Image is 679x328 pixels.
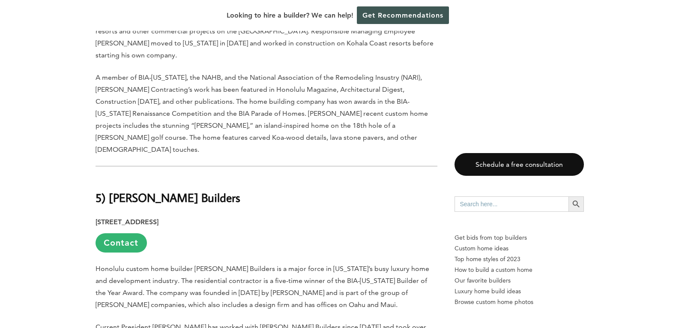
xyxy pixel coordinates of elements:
b: 5) [PERSON_NAME] Builders [96,190,240,205]
a: Our favorite builders [455,275,584,286]
span: A member of BIA-[US_STATE], the NAHB, and the National Association of the Remodeling Insustry (NA... [96,73,428,153]
p: Get bids from top builders [455,232,584,243]
a: Custom home ideas [455,243,584,254]
a: Luxury home build ideas [455,286,584,297]
a: Top home styles of 2023 [455,254,584,265]
svg: Search [571,199,581,209]
input: Search here... [455,196,568,212]
a: Browse custom home photos [455,297,584,307]
strong: [STREET_ADDRESS] [96,218,159,226]
span: Honolulu custom home builder [PERSON_NAME] Builders is a major force in [US_STATE]’s busy luxury ... [96,265,429,309]
a: Schedule a free consultation [455,153,584,176]
a: Contact [96,233,147,253]
a: Get Recommendations [357,6,449,24]
a: How to build a custom home [455,265,584,275]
